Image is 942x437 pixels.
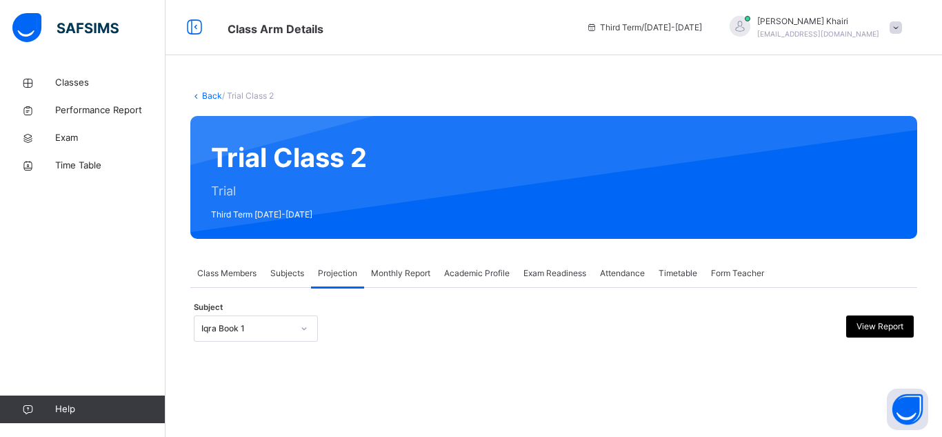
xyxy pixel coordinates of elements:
span: Performance Report [55,104,166,117]
span: session/term information [586,21,702,34]
span: Academic Profile [444,267,510,280]
span: Timetable [659,267,697,280]
span: / Trial Class 2 [222,90,274,101]
span: [EMAIL_ADDRESS][DOMAIN_NAME] [757,30,879,38]
span: Projection [318,267,357,280]
span: Form Teacher [711,267,764,280]
span: Attendance [600,267,645,280]
span: Monthly Report [371,267,430,280]
span: Subjects [270,267,304,280]
span: Subject [194,302,223,313]
div: Hafiz YusufKhairi [716,15,909,40]
span: Class Members [197,267,257,280]
span: Classes [55,76,166,90]
span: Exam Readiness [523,267,586,280]
span: [PERSON_NAME] Khairi [757,15,879,28]
a: Back [202,90,222,101]
span: Class Arm Details [228,22,323,36]
span: Exam [55,131,166,145]
span: Help [55,402,165,416]
img: safsims [12,13,119,42]
span: View Report [856,320,903,333]
div: Iqra Book 1 [201,322,292,335]
button: Open asap [887,389,928,430]
span: Time Table [55,159,166,173]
